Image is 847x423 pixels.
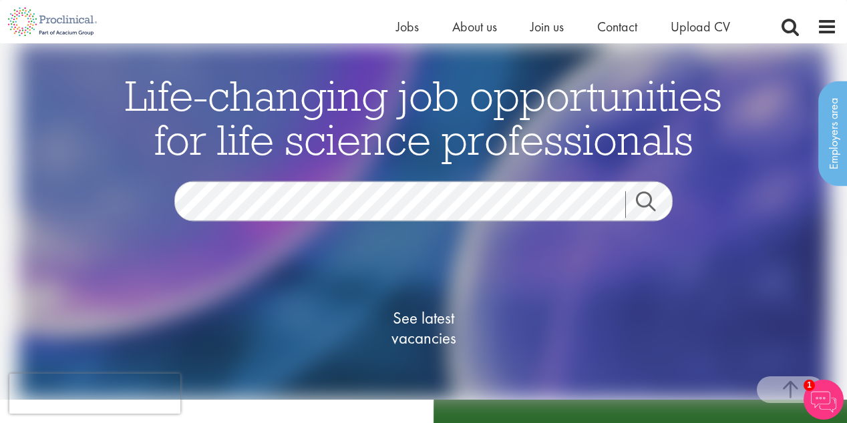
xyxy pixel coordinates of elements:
a: Contact [597,18,637,35]
a: Jobs [396,18,419,35]
iframe: reCAPTCHA [9,374,180,414]
a: Upload CV [671,18,730,35]
a: About us [452,18,497,35]
img: Chatbot [804,380,844,420]
span: 1 [804,380,815,391]
a: Job search submit button [625,191,683,218]
a: Join us [530,18,564,35]
img: candidate home [18,43,828,400]
span: Life-changing job opportunities for life science professionals [125,68,722,165]
a: See latestvacancies [357,254,490,401]
span: See latest vacancies [357,308,490,348]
